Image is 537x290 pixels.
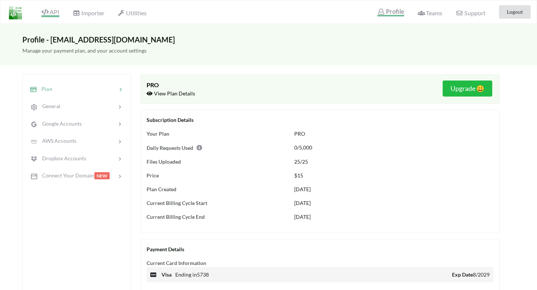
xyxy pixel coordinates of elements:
div: Current Card Information [147,259,493,267]
span: API [41,8,59,17]
span: $15 [294,172,303,179]
span: AWS Accounts [38,138,76,144]
span: View Plan Details [147,90,195,97]
h5: Upgrade [450,85,484,92]
div: Your Plan [147,130,285,138]
span: Payment Details [147,246,184,252]
img: LogoIcon.png [9,6,22,19]
span: PRO [294,130,305,137]
span: [DATE] [294,200,311,206]
span: Support [456,10,485,16]
div: Files Uploaded [147,158,285,166]
span: Utilities [118,9,147,16]
span: [DATE] [294,186,311,192]
b: visa [161,271,172,278]
span: Ending in 5738 [175,271,209,278]
button: Upgradesmile [443,81,492,97]
span: smile [475,85,484,92]
h3: Profile - [EMAIL_ADDRESS][DOMAIN_NAME] [22,35,515,44]
div: PRO [147,81,320,89]
div: Daily Requests Used [147,144,285,152]
span: 25/25 [294,158,308,165]
span: Subscription Details [147,117,194,123]
span: Importer [73,9,104,16]
span: Profile [377,8,404,15]
div: Current Billing Cycle End [147,213,285,221]
div: Price [147,171,285,179]
button: Logout [499,5,531,19]
div: Plan Created [147,185,285,193]
span: General [38,103,60,109]
span: 8/2029 [452,271,490,278]
span: Connect Your Domain [38,172,94,179]
h5: Manage your payment plan, and your account settings [22,48,515,54]
div: Current Billing Cycle Start [147,199,285,207]
span: Plan [37,86,52,92]
span: 0/5,000 [294,144,312,151]
span: Teams [418,9,442,16]
span: Dropbox Accounts [38,155,86,161]
span: Google Accounts [38,120,82,127]
span: [DATE] [294,214,311,220]
b: Exp Date [452,271,473,278]
span: NEW [94,172,110,179]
